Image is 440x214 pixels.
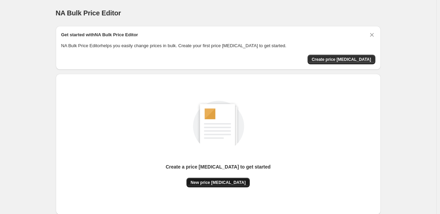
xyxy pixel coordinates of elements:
[61,42,375,49] p: NA Bulk Price Editor helps you easily change prices in bulk. Create your first price [MEDICAL_DAT...
[186,178,250,187] button: New price [MEDICAL_DATA]
[312,57,371,62] span: Create price [MEDICAL_DATA]
[308,55,375,64] button: Create price change job
[166,163,271,170] p: Create a price [MEDICAL_DATA] to get started
[61,31,138,38] h2: Get started with NA Bulk Price Editor
[191,180,246,185] span: New price [MEDICAL_DATA]
[368,31,375,38] button: Dismiss card
[56,9,121,17] span: NA Bulk Price Editor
